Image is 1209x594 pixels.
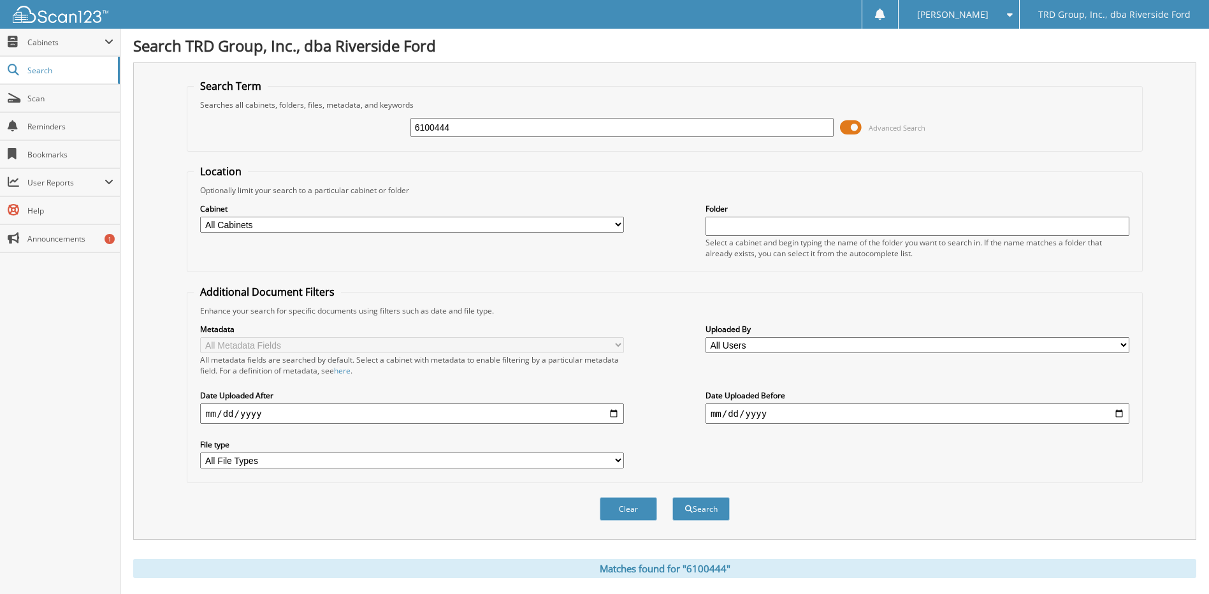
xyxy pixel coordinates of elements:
[869,123,925,133] span: Advanced Search
[27,205,113,216] span: Help
[200,403,624,424] input: start
[706,203,1129,214] label: Folder
[334,365,351,376] a: here
[194,185,1135,196] div: Optionally limit your search to a particular cabinet or folder
[706,403,1129,424] input: end
[27,177,105,188] span: User Reports
[133,35,1196,56] h1: Search TRD Group, Inc., dba Riverside Ford
[105,234,115,244] div: 1
[200,390,624,401] label: Date Uploaded After
[194,99,1135,110] div: Searches all cabinets, folders, files, metadata, and keywords
[200,439,624,450] label: File type
[194,79,268,93] legend: Search Term
[27,233,113,244] span: Announcements
[27,65,112,76] span: Search
[1038,11,1191,18] span: TRD Group, Inc., dba Riverside Ford
[917,11,988,18] span: [PERSON_NAME]
[194,164,248,178] legend: Location
[27,93,113,104] span: Scan
[27,121,113,132] span: Reminders
[13,6,108,23] img: scan123-logo-white.svg
[200,354,624,376] div: All metadata fields are searched by default. Select a cabinet with metadata to enable filtering b...
[600,497,657,521] button: Clear
[194,305,1135,316] div: Enhance your search for specific documents using filters such as date and file type.
[706,237,1129,259] div: Select a cabinet and begin typing the name of the folder you want to search in. If the name match...
[200,203,624,214] label: Cabinet
[200,324,624,335] label: Metadata
[27,149,113,160] span: Bookmarks
[706,390,1129,401] label: Date Uploaded Before
[672,497,730,521] button: Search
[194,285,341,299] legend: Additional Document Filters
[706,324,1129,335] label: Uploaded By
[27,37,105,48] span: Cabinets
[133,559,1196,578] div: Matches found for "6100444"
